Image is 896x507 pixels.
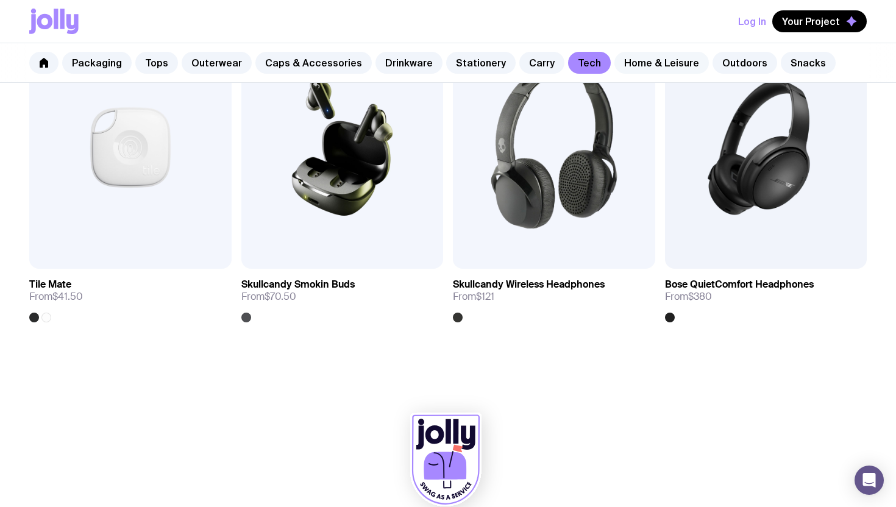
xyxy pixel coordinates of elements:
a: Tile MateFrom$41.50 [29,269,232,322]
button: Log In [738,10,766,32]
a: Tech [568,52,611,74]
a: Carry [519,52,564,74]
a: Home & Leisure [614,52,709,74]
span: From [241,291,296,303]
span: $380 [688,290,712,303]
a: Caps & Accessories [255,52,372,74]
span: $121 [476,290,494,303]
h3: Bose QuietComfort Headphones [665,278,814,291]
a: Skullcandy Wireless HeadphonesFrom$121 [453,269,655,322]
a: Packaging [62,52,132,74]
span: $41.50 [52,290,83,303]
h3: Tile Mate [29,278,71,291]
a: Tops [135,52,178,74]
a: Outerwear [182,52,252,74]
div: Open Intercom Messenger [855,466,884,495]
span: From [665,291,712,303]
button: Your Project [772,10,867,32]
h3: Skullcandy Wireless Headphones [453,278,605,291]
span: From [453,291,494,303]
span: From [29,291,83,303]
a: Outdoors [713,52,777,74]
span: $70.50 [265,290,296,303]
h3: Skullcandy Smokin Buds [241,278,355,291]
a: Bose QuietComfort HeadphonesFrom$380 [665,269,867,322]
span: Your Project [782,15,840,27]
a: Stationery [446,52,516,74]
a: Drinkware [375,52,443,74]
a: Snacks [781,52,836,74]
a: Skullcandy Smokin BudsFrom$70.50 [241,269,444,322]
